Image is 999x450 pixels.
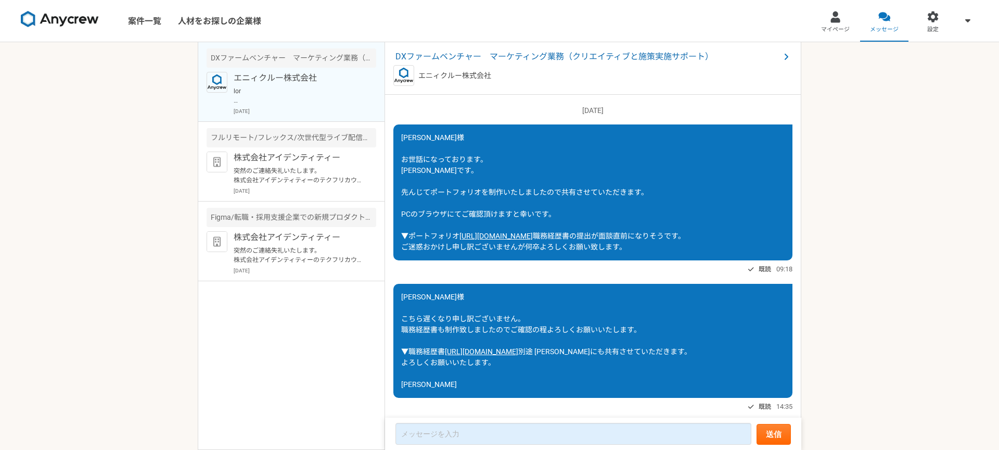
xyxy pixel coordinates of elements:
p: lor ipsumdolorsitam。 consecteturadipisc。 elitseddoeiusmod tempo://incid.utla.et/ dOLOremagnaaliqu... [234,86,362,105]
div: Figma/転職・採用支援企業での新規プロダクトのUX・UIデザイン [207,208,376,227]
span: 既読 [759,263,771,276]
span: 既読 [759,401,771,413]
span: DXファームベンチャー マーケティング業務（クリエイティブと施策実施サポート） [395,51,780,63]
img: default_org_logo-42cde973f59100197ec2c8e796e4974ac8490bb5b08a0eb061ff975e4574aa76.png [207,231,227,252]
p: [DATE] [234,107,376,115]
p: [DATE] [393,105,792,116]
img: default_org_logo-42cde973f59100197ec2c8e796e4974ac8490bb5b08a0eb061ff975e4574aa76.png [207,152,227,172]
p: 突然のご連絡失礼いたします。 株式会社アイデンティティーのテクフリカウンセラーと申します。 この度は[PERSON_NAME]にぜひご紹介したい案件があり、ご連絡を差し上げました。もしご興味を持... [234,166,362,185]
img: logo_text_blue_01.png [207,72,227,93]
span: 職務経歴書の提出が面談直前になりそうです。 ご迷惑おかけし申し訳ございませんが何卒よろしくお願い致します。 [401,232,685,251]
span: 別途 [PERSON_NAME]にも共有させていただきます。 よろしくお願いいたします。 [PERSON_NAME] [401,347,691,389]
p: [DATE] [234,267,376,274]
img: 8DqYSo04kwAAAAASUVORK5CYII= [21,11,99,28]
img: logo_text_blue_01.png [393,65,414,86]
div: DXファームベンチャー マーケティング業務（クリエイティブと施策実施サポート） [207,48,376,68]
p: 株式会社アイデンティティー [234,152,362,164]
p: [DATE] [234,187,376,195]
p: 株式会社アイデンティティー [234,231,362,244]
p: 突然のご連絡失礼いたします。 株式会社アイデンティティーのテクフリカウンセラーと申します。 この度は[PERSON_NAME]にぜひご紹介したい案件があり、ご連絡を差し上げました。もしご興味を持... [234,246,362,265]
a: [URL][DOMAIN_NAME] [459,232,533,240]
span: メッセージ [870,26,899,34]
span: 設定 [927,26,939,34]
a: [URL][DOMAIN_NAME] [445,347,518,356]
span: [PERSON_NAME]様 こちら遅くなり申し訳ございません。 職務経歴書も制作致しましたのでご確認の程よろしくお願いいたします。 ▼職務経歴書 [401,293,641,356]
p: エニィクルー株式会社 [234,72,362,84]
div: フルリモート/フレックス/次世代型ライブ配信アプリにおけるUIデザイナー [207,128,376,147]
span: マイページ [821,26,850,34]
span: 14:35 [776,402,792,411]
p: エニィクルー株式会社 [418,70,491,81]
button: 送信 [757,424,791,445]
span: 09:18 [776,264,792,274]
span: [PERSON_NAME]様 お世話になっております。 [PERSON_NAME]です。 先んじてポートフォリオを制作いたしましたので共有させていただきます。 PCのブラウザにてご確認頂けますと... [401,133,648,240]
